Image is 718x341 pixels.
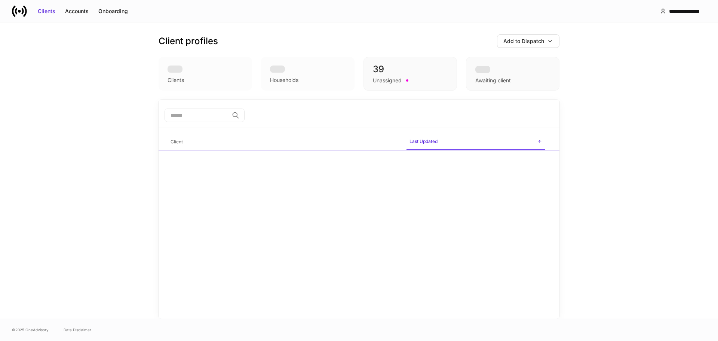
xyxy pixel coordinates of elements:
span: Client [168,134,401,150]
div: Accounts [65,7,89,15]
button: Onboarding [93,5,133,17]
div: Add to Dispatch [503,37,544,45]
button: Add to Dispatch [497,34,559,48]
h6: Last Updated [409,138,438,145]
h6: Client [171,138,183,145]
div: Onboarding [98,7,128,15]
div: Awaiting client [466,57,559,91]
div: Awaiting client [475,77,511,84]
a: Data Disclaimer [64,327,91,333]
div: Households [270,76,298,84]
div: Clients [168,76,184,84]
span: © 2025 OneAdvisory [12,327,49,333]
div: 39Unassigned [363,57,457,91]
span: Last Updated [406,134,545,150]
div: 39 [373,63,448,75]
div: Unassigned [373,77,402,84]
button: Accounts [60,5,93,17]
div: Clients [38,7,55,15]
h3: Client profiles [159,35,218,47]
button: Clients [33,5,60,17]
